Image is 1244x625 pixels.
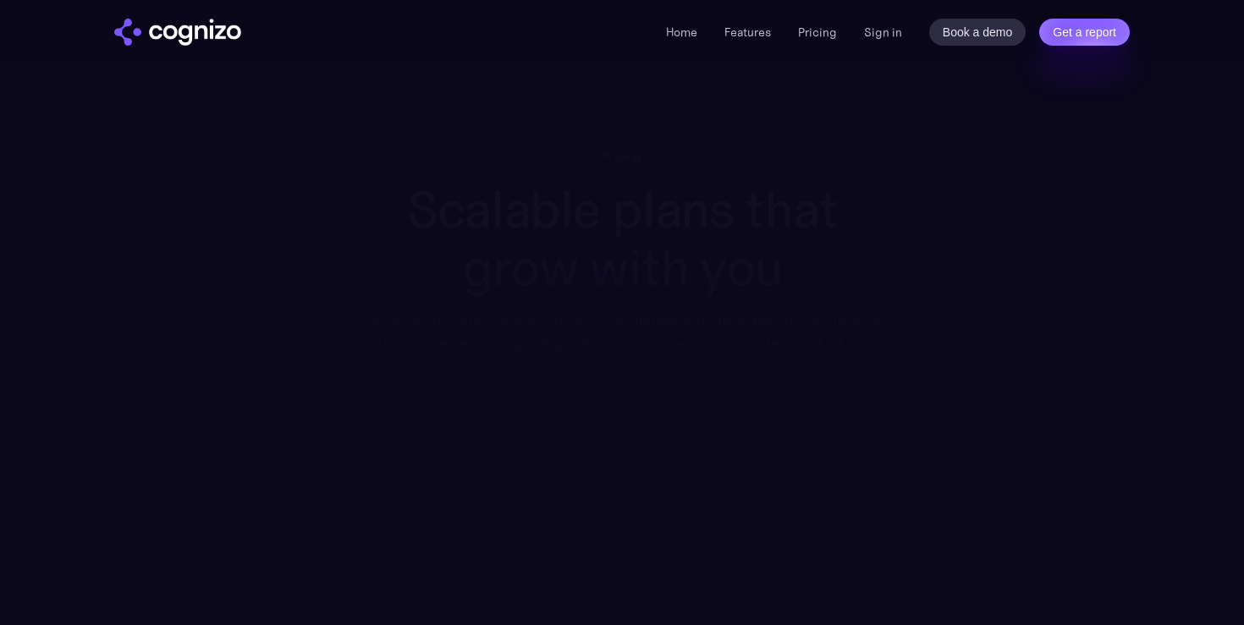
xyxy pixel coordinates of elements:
div: Pricing [603,148,641,164]
img: cognizo logo [114,19,241,46]
a: Home [666,25,697,40]
a: Pricing [798,25,837,40]
h1: Scalable plans that grow with you [348,181,895,297]
a: Sign in [864,22,902,42]
a: home [114,19,241,46]
div: Turn AI search into a primary acquisition channel with deep analytics focused on action. Our ente... [348,310,895,354]
a: Get a report [1039,19,1130,46]
a: Features [724,25,771,40]
a: Book a demo [929,19,1027,46]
